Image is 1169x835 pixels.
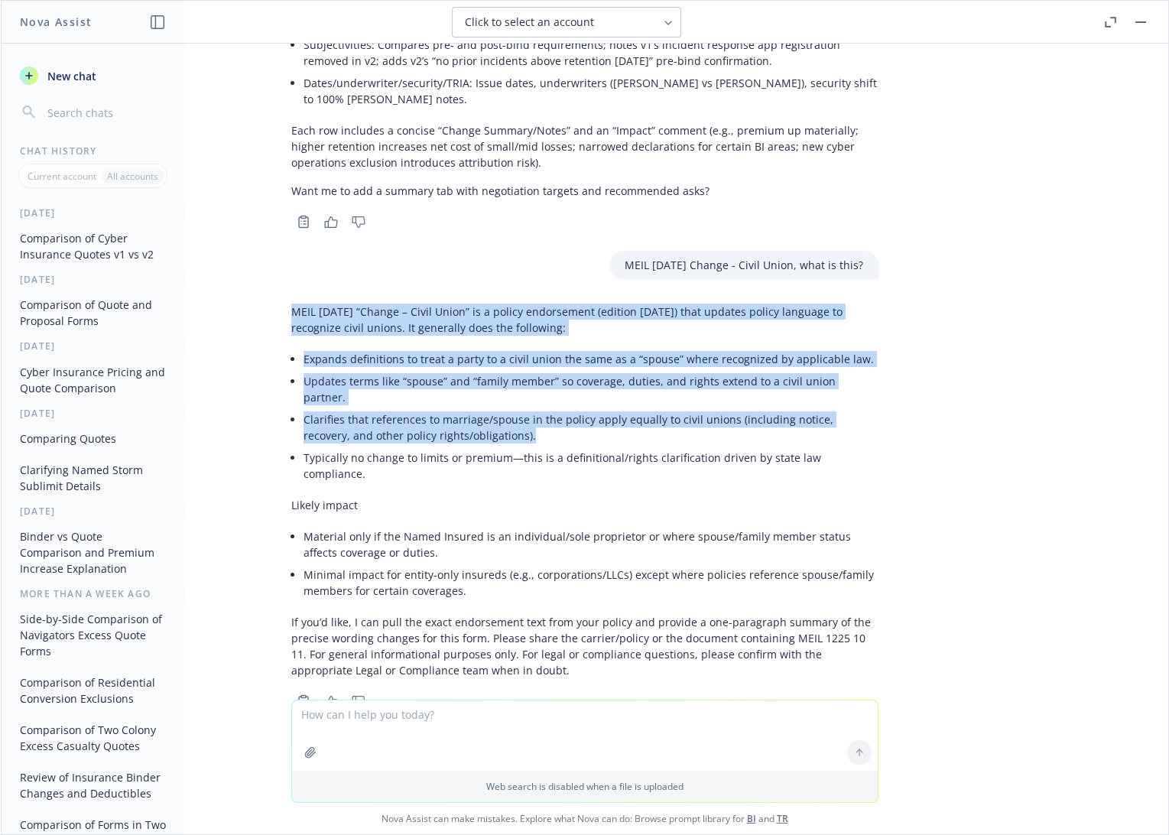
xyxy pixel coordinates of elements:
[291,304,878,336] p: MEIL [DATE] “Change – Civil Union” is a policy endorsement (edition [DATE]) that updates policy l...
[2,206,184,219] div: [DATE]
[346,211,371,232] button: Thumbs down
[304,447,878,485] li: Typically no change to limits or premium—this is a definitional/rights clarification driven by st...
[14,524,172,581] button: Binder vs Quote Comparison and Premium Increase Explanation
[2,145,184,158] div: Chat History
[28,170,96,183] p: Current account
[304,72,878,110] li: Dates/underwriter/security/TRIA: Issue dates, underwriters ([PERSON_NAME] vs [PERSON_NAME]), secu...
[14,457,172,499] button: Clarifying Named Storm Sublimit Details
[44,102,166,123] input: Search chats
[14,292,172,333] button: Comparison of Quote and Proposal Forms
[304,564,878,602] li: Minimal impact for entity-only insureds (e.g., corporations/LLCs) except where policies reference...
[14,226,172,267] button: Comparison of Cyber Insurance Quotes v1 vs v2
[2,587,184,600] div: More than a week ago
[14,765,172,806] button: Review of Insurance Binder Changes and Deductibles
[291,497,878,513] p: Likely impact
[304,34,878,72] li: Subjectivities: Compares pre- and post-bind requirements; notes v1’s incident response app regist...
[304,370,878,408] li: Updates terms like “spouse” and “family member” so coverage, duties, and rights extend to a civil...
[291,183,878,199] p: Want me to add a summary tab with negotiation targets and recommended asks?
[304,525,878,564] li: Material only if the Named Insured is an individual/sole proprietor or where spouse/family member...
[14,359,172,401] button: Cyber Insurance Pricing and Quote Comparison
[14,426,172,451] button: Comparing Quotes
[14,670,172,711] button: Comparison of Residential Conversion Exclusions
[304,348,878,370] li: Expands definitions to treat a party to a civil union the same as a “spouse” where recognized by ...
[291,614,878,678] p: If you’d like, I can pull the exact endorsement text from your policy and provide a one-paragraph...
[7,803,1162,834] span: Nova Assist can make mistakes. Explore what Nova can do: Browse prompt library for and
[2,340,184,353] div: [DATE]
[2,505,184,518] div: [DATE]
[452,7,681,37] button: Click to select an account
[346,690,371,712] button: Thumbs down
[44,68,96,84] span: New chat
[14,717,172,759] button: Comparison of Two Colony Excess Casualty Quotes
[107,170,158,183] p: All accounts
[465,15,594,30] span: Click to select an account
[304,408,878,447] li: Clarifies that references to marriage/spouse in the policy apply equally to civil unions (includi...
[14,606,172,664] button: Side-by-Side Comparison of Navigators Excess Quote Forms
[297,215,310,229] svg: Copy to clipboard
[14,62,172,89] button: New chat
[297,694,310,708] svg: Copy to clipboard
[2,407,184,420] div: [DATE]
[747,812,756,825] a: BI
[291,122,878,171] p: Each row includes a concise “Change Summary/Notes” and an “Impact” comment (e.g., premium up mate...
[777,812,788,825] a: TR
[301,780,869,793] p: Web search is disabled when a file is uploaded
[20,14,92,30] h1: Nova Assist
[625,257,863,273] p: MEIL [DATE] Change - Civil Union, what is this?
[2,273,184,286] div: [DATE]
